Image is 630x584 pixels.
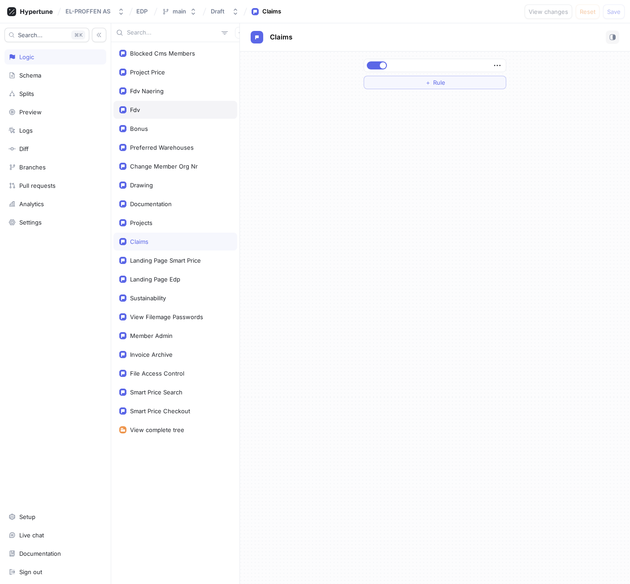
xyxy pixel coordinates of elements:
span: Rule [433,80,445,85]
div: File Access Control [130,370,184,377]
button: View changes [525,4,572,19]
button: Save [603,4,625,19]
div: Member Admin [130,332,173,339]
div: Settings [19,219,42,226]
div: main [173,8,186,15]
a: Documentation [4,546,106,561]
div: Bonus [130,125,148,132]
div: Sustainability [130,294,166,302]
button: EL-PROFFEN AS [62,4,128,19]
div: Claims [262,7,281,16]
button: Draft [207,4,243,19]
div: Landing Page Edp [130,276,180,283]
input: Search... [127,28,218,37]
div: Projects [130,219,152,226]
div: EL-PROFFEN AS [65,8,110,15]
div: Drawing [130,182,153,189]
div: Setup [19,513,35,520]
div: Logic [19,53,34,61]
div: Preferred Warehouses [130,144,194,151]
div: Branches [19,164,46,171]
div: Schema [19,72,41,79]
div: Draft [211,8,225,15]
div: Analytics [19,200,44,208]
span: View changes [529,9,568,14]
span: Claims [270,34,292,41]
div: Project Price [130,69,165,76]
button: Reset [576,4,600,19]
div: K [71,30,85,39]
div: Change Member Org Nr [130,163,198,170]
div: Landing Page Smart Price [130,257,201,264]
div: Claims [130,238,148,245]
div: Blocked Cms Members [130,50,195,57]
button: ＋Rule [364,76,506,89]
div: Sign out [19,568,42,575]
div: Diff [19,145,29,152]
div: Splits [19,90,34,97]
span: Search... [18,32,43,38]
div: Smart Price Search [130,389,182,396]
div: Fdv [130,106,140,113]
div: View complete tree [130,426,184,433]
span: ＋ [425,80,431,85]
div: Documentation [19,550,61,557]
div: Logs [19,127,33,134]
div: Invoice Archive [130,351,173,358]
div: Smart Price Checkout [130,407,190,415]
div: Preview [19,108,42,116]
span: Save [607,9,621,14]
div: Fdv Naering [130,87,164,95]
div: Pull requests [19,182,56,189]
div: Live chat [19,532,44,539]
button: Search...K [4,28,89,42]
div: Documentation [130,200,172,208]
span: EDP [136,8,148,14]
button: main [158,4,200,19]
span: Reset [580,9,595,14]
div: View Filemage Passwords [130,313,203,320]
